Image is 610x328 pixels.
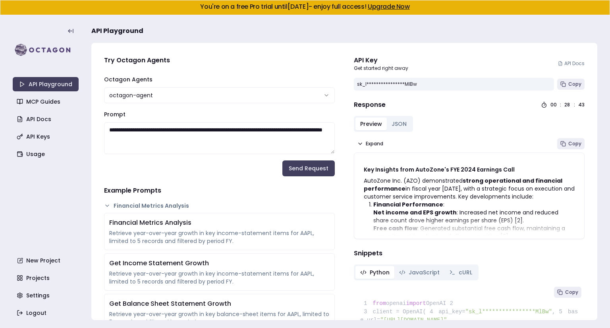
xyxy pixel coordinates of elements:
strong: Free cash flow [373,224,417,232]
span: openai [386,300,406,307]
a: MCP Guides [14,95,79,109]
a: New Project [14,253,79,268]
span: 2 [446,299,459,308]
div: : [574,102,575,108]
button: Financial Metrics Analysis [104,202,335,210]
div: 43 [578,102,585,108]
h4: Response [354,100,386,110]
div: 28 [564,102,571,108]
li: : Generated substantial free cash flow, maintaining a commitment to robust cash flow generation [2]. [373,224,575,240]
h4: Snippets [354,249,585,258]
label: Prompt [104,110,125,118]
span: Expand [366,141,383,147]
button: Copy [557,138,585,149]
button: Copy [557,79,585,90]
div: Retrieve year-over-year growth in key income-statement items for AAPL, limited to 5 records and f... [109,229,330,245]
p: AutoZone Inc. (AZO) demonstrated in fiscal year [DATE], with a strategic focus on execution and c... [364,177,575,201]
p: Get started right away [354,65,408,71]
span: cURL [459,268,472,276]
div: 00 [550,102,557,108]
h3: Key Insights from AutoZone's FYE 2024 Earnings Call [364,166,575,174]
img: logo-rect-yK7x_WSZ.svg [13,42,79,58]
strong: strong operational and financial performance [364,177,562,193]
button: Expand [354,138,386,149]
label: Octagon Agents [104,75,152,83]
span: from [373,300,386,307]
a: Settings [14,288,79,303]
h4: Example Prompts [104,186,335,195]
a: Projects [14,271,79,285]
span: 4 [426,308,439,316]
button: Preview [355,118,387,130]
button: Copy [554,287,581,298]
span: client = OpenAI( [360,309,426,315]
div: API Key [354,56,408,65]
span: 5 [555,308,568,316]
span: 1 [360,299,373,308]
a: Logout [14,306,79,320]
button: JSON [387,118,411,130]
div: Financial Metrics Analysis [109,218,330,228]
span: Python [370,268,390,276]
div: Retrieve year-over-year growth in key balance-sheet items for AAPL, limited to 5 records and filt... [109,310,330,326]
strong: Net income and EPS growth [373,208,457,216]
a: API Docs [558,60,585,67]
span: OpenAI [426,300,446,307]
div: : [560,102,561,108]
span: import [406,300,426,307]
strong: Financial Performance [373,201,443,208]
a: API Docs [14,112,79,126]
div: Retrieve year-over-year growth in key income-statement items for AAPL, limited to 5 records and f... [109,270,330,286]
a: API Keys [14,129,79,144]
span: 3 [360,308,373,316]
a: API Playground [13,77,79,91]
a: Upgrade Now [368,2,410,11]
a: Usage [14,147,79,161]
span: api_key= [438,309,465,315]
span: , [552,309,555,315]
button: Send Request [282,160,335,176]
span: Copy [568,141,581,147]
div: Get Income Statement Growth [109,259,330,268]
h4: Try Octagon Agents [104,56,335,65]
div: Get Balance Sheet Statement Growth [109,299,330,309]
span: API Playground [91,26,143,36]
h5: You're on a free Pro trial until [DATE] - enjoy full access! [7,4,603,10]
span: "[URL][DOMAIN_NAME]" [380,317,447,323]
span: JavaScript [409,268,440,276]
li: : Increased net income and reduced share count drove higher earnings per share (EPS) [2]. [373,208,575,224]
span: Copy [568,81,581,87]
span: Copy [565,289,578,295]
p: : [373,201,575,208]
